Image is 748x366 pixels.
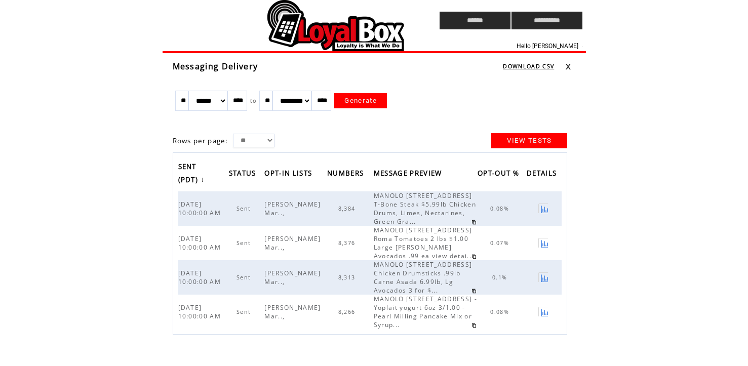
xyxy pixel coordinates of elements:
[374,191,476,226] span: MANOLO [STREET_ADDRESS] T-Bone Steak $5.99lb Chicken Drums, Limes, Nectarines, Green Gra...
[527,166,559,183] span: DETAILS
[178,234,224,252] span: [DATE] 10:00:00 AM
[478,166,522,183] span: OPT-OUT %
[173,136,228,145] span: Rows per page:
[264,166,314,183] span: OPT-IN LISTS
[374,226,477,260] span: MANOLO [STREET_ADDRESS] Roma Tomatoes 2 lbs $1.00 Large [PERSON_NAME] Avocados .99 ea view detai...
[338,239,358,247] span: 8,376
[237,239,253,247] span: Sent
[178,269,224,286] span: [DATE] 10:00:00 AM
[178,303,224,320] span: [DATE] 10:00:00 AM
[490,205,511,212] span: 0.08%
[237,205,253,212] span: Sent
[503,63,554,70] a: DOWNLOAD CSV
[374,295,477,329] span: MANOLO [STREET_ADDRESS] - Yoplait yogurt 6oz 3/1.00 - Pearl Milling Pancake Mix or Syrup...
[338,274,358,281] span: 8,313
[327,166,369,183] a: NUMBERS
[478,166,524,183] a: OPT-OUT %
[264,200,321,217] span: [PERSON_NAME] Mar..,
[374,166,445,183] span: MESSAGE PREVIEW
[492,274,509,281] span: 0.1%
[237,308,253,315] span: Sent
[229,166,259,183] span: STATUS
[264,269,321,286] span: [PERSON_NAME] Mar..,
[338,205,358,212] span: 8,384
[490,308,511,315] span: 0.08%
[264,303,321,320] span: [PERSON_NAME] Mar..,
[374,260,473,295] span: MANOLO [STREET_ADDRESS] Chicken Drumsticks .99lb Carne Asada 6.99lb, Lg Avocados 3 for $...
[327,166,366,183] span: NUMBERS
[374,166,447,183] a: MESSAGE PREVIEW
[338,308,358,315] span: 8,266
[491,133,567,148] a: VIEW TESTS
[490,239,511,247] span: 0.07%
[229,166,261,183] a: STATUS
[173,61,258,72] span: Messaging Delivery
[178,159,208,189] a: SENT (PDT)↓
[264,234,321,252] span: [PERSON_NAME] Mar..,
[178,200,224,217] span: [DATE] 10:00:00 AM
[334,93,387,108] a: Generate
[250,97,257,104] span: to
[237,274,253,281] span: Sent
[178,159,201,189] span: SENT (PDT)
[517,43,578,50] span: Hello [PERSON_NAME]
